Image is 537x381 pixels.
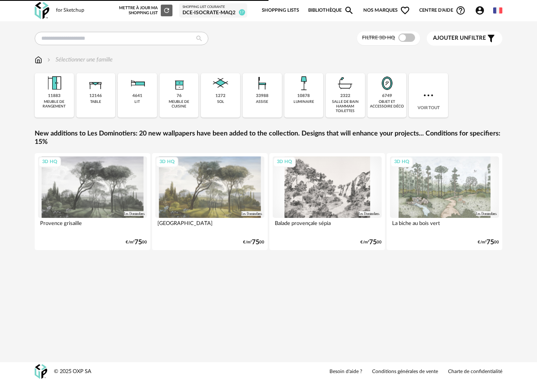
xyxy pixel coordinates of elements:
[335,73,355,93] img: Salle%20de%20bain.png
[370,100,404,109] div: objet et accessoire déco
[169,73,189,93] img: Rangement.png
[56,7,84,14] div: for Sketchup
[38,218,147,235] div: Provence grisaille
[35,153,150,250] a: 3D HQ Provence grisaille €/m²7500
[387,153,502,250] a: 3D HQ La biche au bois vert €/m²7500
[390,157,413,167] div: 3D HQ
[372,368,438,375] a: Conditions générales de vente
[262,2,299,19] a: Shopping Lists
[340,93,350,99] div: 2322
[35,56,42,64] img: svg+xml;base64,PHN2ZyB3aWR0aD0iMTYiIGhlaWdodD0iMTciIHZpZXdCb3g9IjAgMCAxNiAxNyIgZmlsbD0ibm9uZSIgeG...
[37,100,71,109] div: meuble de rangement
[362,35,395,40] span: Filtre 3D HQ
[215,93,225,99] div: 1272
[273,218,382,235] div: Balade provençale sépia
[382,93,392,99] div: 6749
[163,8,170,13] span: Refresh icon
[419,5,466,15] span: Centre d'aideHelp Circle Outline icon
[239,9,245,15] span: 17
[35,129,502,147] a: New additions to Les Dominotiers: 20 new wallpapers have been added to the collection. Designs th...
[38,157,61,167] div: 3D HQ
[390,218,499,235] div: La biche au bois vert
[256,93,268,99] div: 33988
[162,100,196,109] div: meuble de cuisine
[155,218,264,235] div: [GEOGRAPHIC_DATA]
[329,368,362,375] a: Besoin d'aide ?
[256,100,268,104] div: assise
[252,73,272,93] img: Assise.png
[294,73,314,93] img: Luminaire.png
[344,5,354,15] span: Magnify icon
[46,56,113,64] div: Sélectionner une famille
[427,31,502,46] button: Ajouter unfiltre Filter icon
[152,153,268,250] a: 3D HQ [GEOGRAPHIC_DATA] €/m²7500
[252,240,259,245] span: 75
[433,35,468,41] span: Ajouter un
[486,33,496,43] span: Filter icon
[478,240,499,245] div: €/m² 00
[369,240,377,245] span: 75
[363,2,410,19] span: Nos marques
[182,5,244,16] a: Shopping List courante DCE-Isocrate-MAQ2 17
[126,240,147,245] div: €/m² 00
[177,93,182,99] div: 76
[127,73,147,93] img: Literie.png
[35,2,49,19] img: OXP
[433,35,486,42] span: filtre
[132,93,142,99] div: 4641
[90,100,101,104] div: table
[273,157,296,167] div: 3D HQ
[297,93,310,99] div: 10878
[134,100,140,104] div: lit
[134,240,142,245] span: 75
[294,100,314,104] div: luminaire
[89,93,102,99] div: 12146
[44,73,64,93] img: Meuble%20de%20rangement.png
[377,73,397,93] img: Miroir.png
[46,56,52,64] img: svg+xml;base64,PHN2ZyB3aWR0aD0iMTYiIGhlaWdodD0iMTYiIHZpZXdCb3g9IjAgMCAxNiAxNiIgZmlsbD0ibm9uZSIgeG...
[182,5,244,9] div: Shopping List courante
[119,5,172,16] div: Mettre à jour ma Shopping List
[308,2,354,19] a: BibliothèqueMagnify icon
[217,100,224,104] div: sol
[493,6,502,15] img: fr
[269,153,385,250] a: 3D HQ Balade provençale sépia €/m²7500
[243,240,264,245] div: €/m² 00
[360,240,382,245] div: €/m² 00
[400,5,410,15] span: Heart Outline icon
[409,73,448,118] div: Voir tout
[475,5,489,15] span: Account Circle icon
[182,10,244,16] div: DCE-Isocrate-MAQ2
[35,364,47,379] img: OXP
[86,73,106,93] img: Table.png
[422,89,435,102] img: more.7b13dc1.svg
[54,368,91,375] div: © 2025 OXP SA
[210,73,231,93] img: Sol.png
[486,240,494,245] span: 75
[328,100,362,114] div: salle de bain hammam toilettes
[448,368,502,375] a: Charte de confidentialité
[475,5,485,15] span: Account Circle icon
[48,93,61,99] div: 11883
[156,157,178,167] div: 3D HQ
[456,5,466,15] span: Help Circle Outline icon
